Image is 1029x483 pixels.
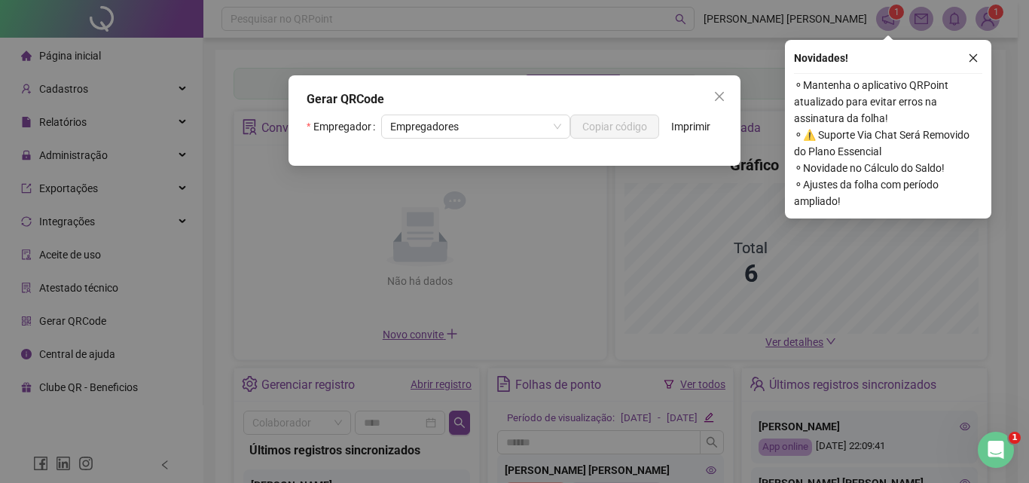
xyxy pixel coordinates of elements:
[570,115,659,139] button: Copiar código
[713,90,725,102] span: close
[390,115,561,138] span: Empregadores
[968,53,979,63] span: close
[978,432,1014,468] iframe: Intercom live chat
[1009,432,1021,444] span: 1
[794,176,982,209] span: ⚬ Ajustes da folha com período ampliado!
[307,90,722,109] div: Gerar QRCode
[707,84,731,109] button: Close
[794,127,982,160] span: ⚬ ⚠️ Suporte Via Chat Será Removido do Plano Essencial
[794,160,982,176] span: ⚬ Novidade no Cálculo do Saldo!
[307,115,381,139] label: Empregador
[659,115,722,139] button: Imprimir
[794,77,982,127] span: ⚬ Mantenha o aplicativo QRPoint atualizado para evitar erros na assinatura da folha!
[794,50,848,66] span: Novidades !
